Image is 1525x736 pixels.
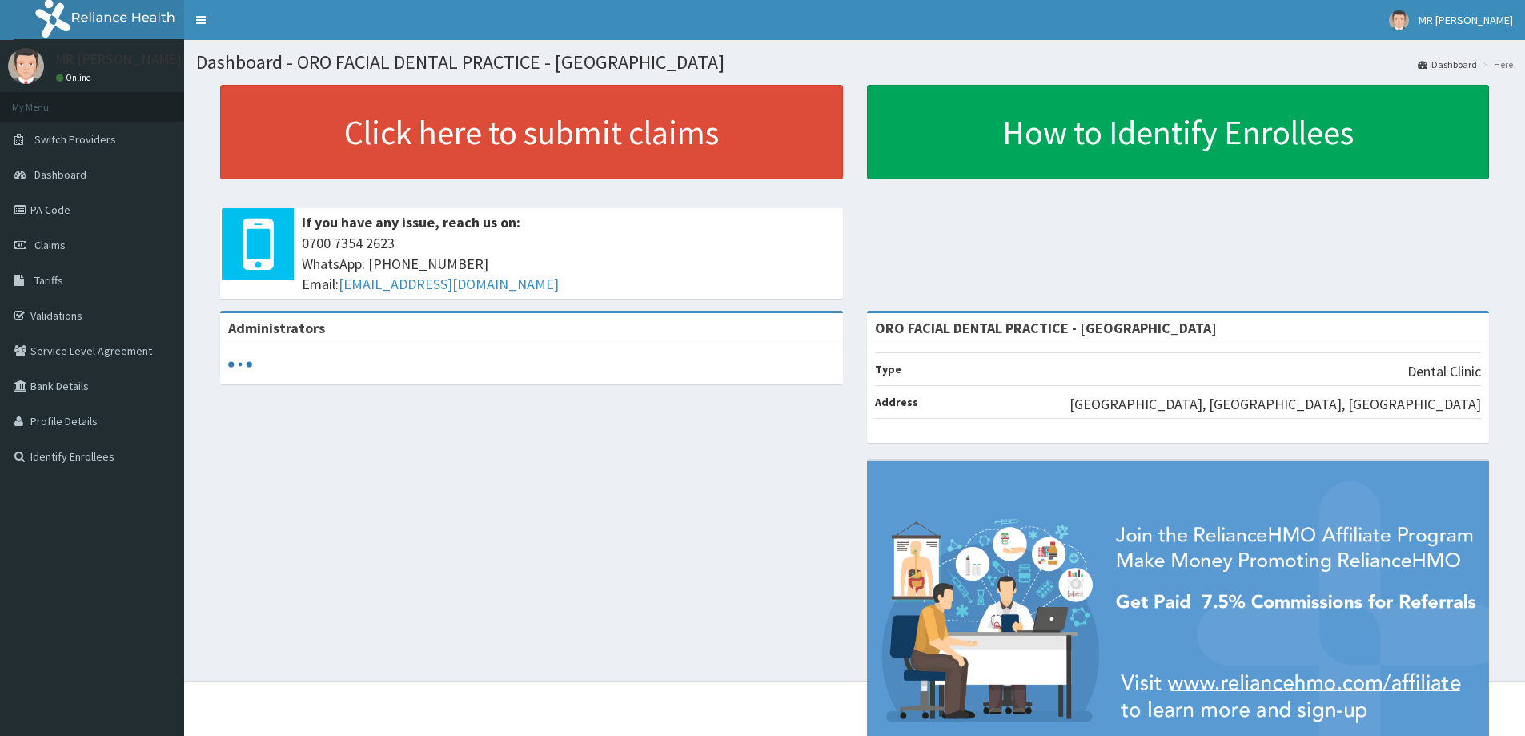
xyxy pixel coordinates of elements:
a: Click here to submit claims [220,85,843,179]
span: MR [PERSON_NAME] [1419,13,1513,27]
span: Claims [34,238,66,252]
a: How to Identify Enrollees [867,85,1490,179]
a: [EMAIL_ADDRESS][DOMAIN_NAME] [339,275,559,293]
svg: audio-loading [228,352,252,376]
span: Tariffs [34,273,63,288]
span: 0700 7354 2623 WhatsApp: [PHONE_NUMBER] Email: [302,233,835,295]
a: Online [56,72,94,83]
a: Dashboard [1418,58,1477,71]
b: Administrators [228,319,325,337]
b: Type [875,362,901,376]
p: [GEOGRAPHIC_DATA], [GEOGRAPHIC_DATA], [GEOGRAPHIC_DATA] [1070,394,1481,415]
span: Switch Providers [34,132,116,147]
h1: Dashboard - ORO FACIAL DENTAL PRACTICE - [GEOGRAPHIC_DATA] [196,52,1513,73]
img: User Image [8,48,44,84]
img: User Image [1389,10,1409,30]
strong: ORO FACIAL DENTAL PRACTICE - [GEOGRAPHIC_DATA] [875,319,1217,337]
li: Here [1479,58,1513,71]
span: Dashboard [34,167,86,182]
b: Address [875,395,918,409]
p: MR [PERSON_NAME] [56,52,182,66]
p: Dental Clinic [1407,361,1481,382]
b: If you have any issue, reach us on: [302,213,520,231]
